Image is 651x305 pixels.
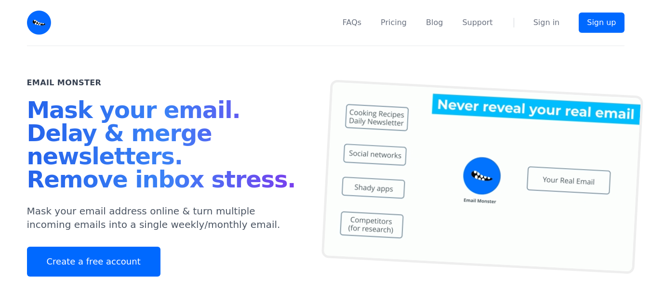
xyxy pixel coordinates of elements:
[27,98,303,195] h1: Mask your email. Delay & merge newsletters. Remove inbox stress.
[381,17,407,28] a: Pricing
[343,17,361,28] a: FAQs
[27,77,102,89] h2: Email Monster
[27,204,303,231] p: Mask your email address online & turn multiple incoming emails into a single weekly/monthly email.
[27,11,51,35] img: Email Monster
[321,80,643,274] img: temp mail, free temporary mail, Temporary Email
[462,17,492,28] a: Support
[533,17,560,28] a: Sign in
[426,17,443,28] a: Blog
[579,13,624,33] a: Sign up
[27,247,160,277] a: Create a free account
